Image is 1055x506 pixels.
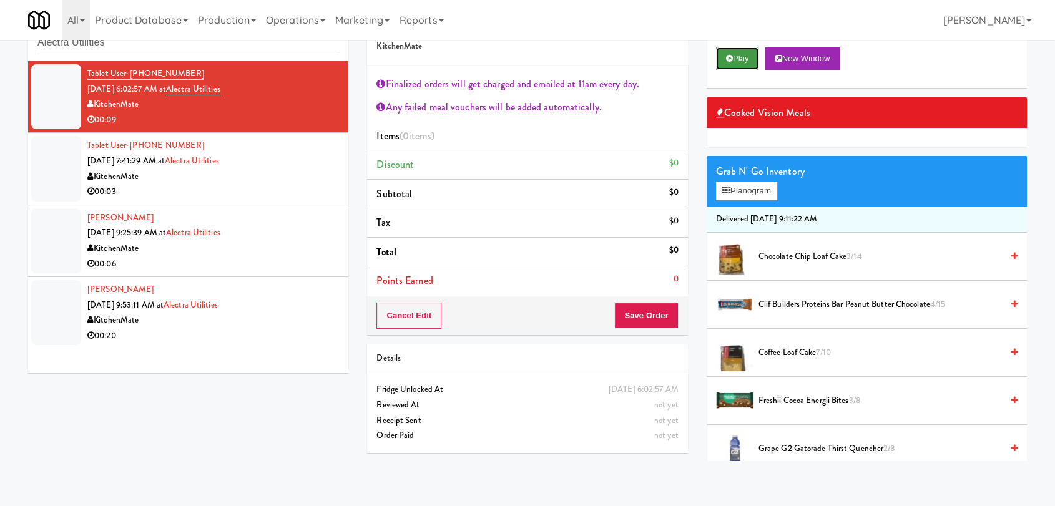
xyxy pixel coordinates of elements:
span: Chocolate Chip Loaf Cake [758,249,1002,265]
span: 4/15 [930,298,945,310]
span: Discount [376,157,414,172]
div: Order Paid [376,428,678,444]
div: Details [376,351,678,366]
div: $0 [669,213,678,229]
span: 2/8 [883,442,895,454]
span: · [PHONE_NUMBER] [126,139,204,151]
div: $0 [669,155,678,171]
ng-pluralize: items [409,129,431,143]
div: $0 [669,185,678,200]
span: 3/14 [846,250,861,262]
button: Save Order [614,303,678,329]
span: 3/8 [848,394,860,406]
div: Clif Builders proteins Bar Peanut Butter Chocolate4/15 [753,297,1018,313]
button: Play [716,47,759,70]
span: Points Earned [376,273,433,288]
li: [PERSON_NAME][DATE] 9:25:39 AM atAlectra UtilitiesKitchenMate00:06 [28,205,348,277]
span: Coffee Loaf Cake [758,345,1002,361]
span: not yet [654,399,679,411]
span: not yet [654,414,679,426]
div: 00:20 [87,328,339,344]
span: Freshii Cocoa Energii Bites [758,393,1002,409]
span: not yet [654,429,679,441]
a: Tablet User· [PHONE_NUMBER] [87,139,204,151]
div: KitchenMate [87,97,339,112]
span: · [PHONE_NUMBER] [126,67,204,79]
span: [DATE] 7:41:29 AM at [87,155,165,167]
a: [PERSON_NAME] [87,212,154,223]
span: [DATE] 9:53:11 AM at [87,299,164,311]
button: New Window [765,47,840,70]
div: KitchenMate [87,169,339,185]
button: Cancel Edit [376,303,441,329]
a: Alectra Utilities [165,155,219,167]
li: Tablet User· [PHONE_NUMBER][DATE] 6:02:57 AM atAlectra UtilitiesKitchenMate00:09 [28,61,348,133]
span: Cooked Vision Meals [716,104,810,122]
div: KitchenMate [87,313,339,328]
li: Tablet User· [PHONE_NUMBER][DATE] 7:41:29 AM atAlectra UtilitiesKitchenMate00:03 [28,133,348,205]
input: Search vision orders [37,31,339,54]
h5: KitchenMate [376,42,678,51]
div: KitchenMate [87,241,339,256]
div: Finalized orders will get charged and emailed at 11am every day. [376,75,678,94]
span: 7/10 [816,346,830,358]
div: Chocolate Chip Loaf Cake3/14 [753,249,1018,265]
a: Alectra Utilities [166,83,220,95]
div: 00:03 [87,184,339,200]
li: [PERSON_NAME][DATE] 9:53:11 AM atAlectra UtilitiesKitchenMate00:20 [28,277,348,348]
span: Tax [376,215,390,230]
div: Reviewed At [376,397,678,413]
span: Total [376,245,396,259]
li: Delivered [DATE] 9:11:22 AM [707,207,1027,233]
span: Subtotal [376,187,412,201]
div: 00:09 [87,112,339,128]
a: [PERSON_NAME] [87,283,154,295]
div: $0 [669,243,678,258]
div: Any failed meal vouchers will be added automatically. [376,98,678,117]
span: Clif Builders proteins Bar Peanut Butter Chocolate [758,297,1002,313]
div: Grab N' Go Inventory [716,162,1018,181]
button: Planogram [716,182,777,200]
div: Freshii Cocoa Energii Bites3/8 [753,393,1018,409]
div: Coffee Loaf Cake7/10 [753,345,1018,361]
div: 0 [674,271,679,287]
a: Tablet User· [PHONE_NUMBER] [87,67,204,80]
span: Items [376,129,434,143]
span: [DATE] 9:25:39 AM at [87,226,166,238]
span: Grape G2 Gatorade Thirst Quencher [758,441,1002,457]
div: [DATE] 6:02:57 AM [609,382,679,397]
div: Receipt Sent [376,413,678,429]
img: Micromart [28,9,50,31]
div: Fridge Unlocked At [376,382,678,397]
a: Alectra Utilities [166,226,220,238]
a: Alectra Utilities [164,299,218,311]
span: [DATE] 6:02:57 AM at [87,83,166,95]
span: (0 ) [400,129,434,143]
div: 00:06 [87,256,339,272]
div: Grape G2 Gatorade Thirst Quencher2/8 [753,441,1018,457]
